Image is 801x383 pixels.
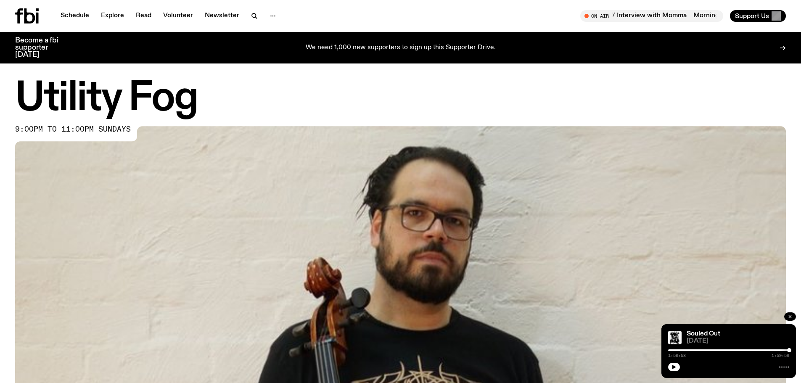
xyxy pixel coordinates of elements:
[730,10,786,22] button: Support Us
[56,10,94,22] a: Schedule
[735,12,769,20] span: Support Us
[158,10,198,22] a: Volunteer
[15,80,786,118] h1: Utility Fog
[15,37,69,58] h3: Become a fbi supporter [DATE]
[687,330,720,337] a: Souled Out
[131,10,156,22] a: Read
[687,338,789,344] span: [DATE]
[200,10,244,22] a: Newsletter
[306,44,496,52] p: We need 1,000 new supporters to sign up this Supporter Drive.
[96,10,129,22] a: Explore
[772,354,789,358] span: 1:59:58
[668,354,686,358] span: 1:59:58
[580,10,723,22] button: On AirMornings with [PERSON_NAME] // Interview with MommaMornings with [PERSON_NAME] // Interview...
[15,126,131,133] span: 9:00pm to 11:00pm sundays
